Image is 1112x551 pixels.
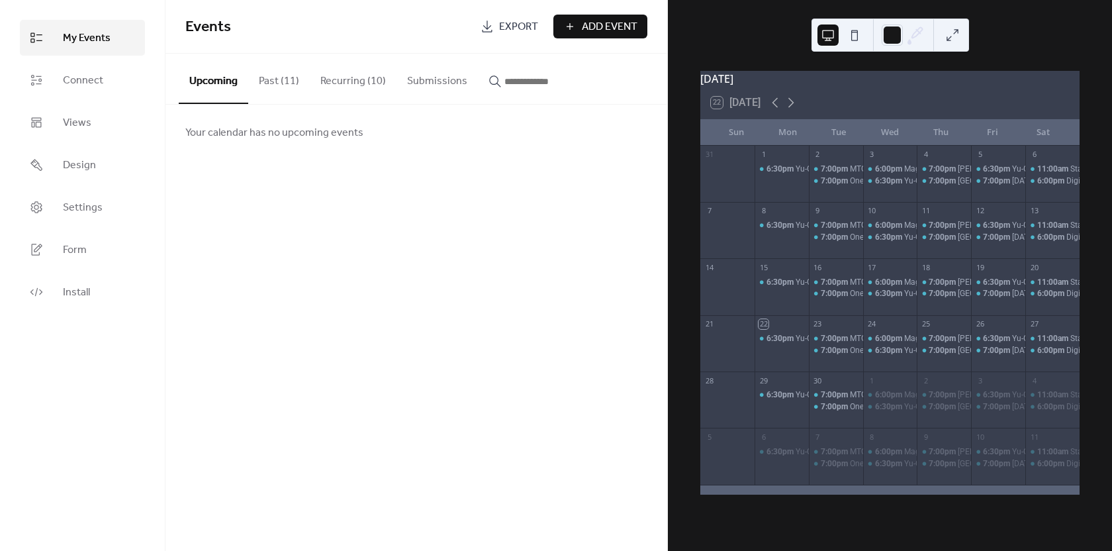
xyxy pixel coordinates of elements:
div: One Piece Constructed Play [850,401,949,413]
a: Design [20,147,145,183]
div: Yu-Gi-Oh! Locals [1012,333,1070,344]
button: Recurring (10) [310,54,396,103]
span: 7:00pm [983,345,1012,356]
span: 7:00pm [929,401,958,413]
a: Views [20,105,145,140]
a: Connect [20,62,145,98]
a: Settings [20,189,145,225]
button: Submissions [396,54,478,103]
div: Union Arena [917,345,971,356]
div: 4 [1029,376,1039,385]
div: 15 [759,262,768,272]
span: 7:00pm [821,288,850,299]
div: Union Arena [917,232,971,243]
div: 9 [921,432,931,442]
div: One Piece Constructed Play [809,401,863,413]
div: Magic The Gathering Commander Night [863,164,917,175]
div: 11 [1029,432,1039,442]
div: Friday Night Magic [971,458,1025,470]
div: 19 [975,262,985,272]
button: Add Event [553,15,647,38]
div: Yu-Gi-Oh! Locals [755,220,809,231]
span: 6:30pm [766,333,796,344]
div: Lorcana Open Play [917,220,971,231]
div: 12 [975,206,985,216]
div: Yu-Gi-Oh! Locals [863,458,917,470]
div: [GEOGRAPHIC_DATA] [958,458,1034,470]
div: 3 [975,376,985,385]
div: Yu-Gi-Oh! Locals [971,446,1025,458]
div: MTG Modern Win a Box [850,389,933,401]
div: Yu-Gi-Oh! Locals [1012,164,1070,175]
div: 6 [759,432,768,442]
span: 6:30pm [875,232,904,243]
div: Friday Night Magic [971,232,1025,243]
div: Yu-Gi-Oh! Locals [796,164,853,175]
span: 6:00pm [1037,232,1066,243]
div: One Piece Constructed Play [809,175,863,187]
div: 5 [975,150,985,160]
span: 6:00pm [875,389,904,401]
div: Yu-Gi-Oh! Locals [971,389,1025,401]
div: Yu-Gi-Oh! Locals [796,389,853,401]
div: Yu-Gi-Oh! Locals [904,288,962,299]
div: MTG Modern Win a Box [809,277,863,288]
div: Yu-Gi-Oh! Locals [904,401,962,413]
span: 6:30pm [875,175,904,187]
div: Union Arena [917,288,971,299]
div: 27 [1029,319,1039,329]
div: Digimon Locals [1025,401,1080,413]
div: One Piece Constructed Play [850,345,949,356]
span: Events [185,13,231,42]
div: [DATE] Night Magic [1012,458,1081,470]
div: [DATE] Night Magic [1012,232,1081,243]
span: 6:30pm [983,333,1012,344]
div: Lorcana Open Play [917,333,971,344]
div: Yu-Gi-Oh! Locals [1012,389,1070,401]
div: 14 [704,262,714,272]
div: 24 [867,319,877,329]
div: 18 [921,262,931,272]
div: [GEOGRAPHIC_DATA] [958,288,1034,299]
span: My Events [63,30,111,46]
span: 7:00pm [821,333,850,344]
span: 7:00pm [983,232,1012,243]
span: 7:00pm [983,175,1012,187]
span: 11:00am [1037,389,1070,401]
button: Past (11) [248,54,310,103]
div: 22 [759,319,768,329]
span: 7:00pm [929,458,958,470]
div: Mon [762,119,813,146]
a: Install [20,274,145,310]
div: [DATE] [700,71,1080,87]
div: Friday Night Magic [971,175,1025,187]
div: MTG Modern Win a Box [850,277,933,288]
div: MTG Modern Win a Box [809,446,863,458]
span: 6:30pm [766,277,796,288]
div: Magic The Gathering Commander Night [863,389,917,401]
div: 2 [921,376,931,385]
div: Magic The Gathering Commander Night [863,446,917,458]
div: Fri [966,119,1017,146]
span: 6:00pm [875,446,904,458]
div: 28 [704,376,714,385]
div: Yu-Gi-Oh! Locals [1012,220,1070,231]
div: [DATE] Night Magic [1012,345,1081,356]
div: Yu-Gi-Oh! Locals [863,345,917,356]
div: Yu-Gi-Oh! Locals [1012,277,1070,288]
div: 30 [813,376,823,385]
div: Magic The Gathering Commander Night [904,164,1047,175]
span: 6:30pm [983,446,1012,458]
div: Yu-Gi-Oh! Locals [971,333,1025,344]
div: MTG Modern Win a Box [850,446,933,458]
div: Lorcana Open Play [917,389,971,401]
div: Magic The Gathering Commander Night [863,220,917,231]
div: [DATE] Night Magic [1012,175,1081,187]
div: 10 [867,206,877,216]
span: Your calendar has no upcoming events [185,125,363,141]
div: Yu-Gi-Oh! Locals [796,277,853,288]
div: Yu-Gi-Oh! Locals [971,277,1025,288]
div: One Piece Constructed Play [809,458,863,470]
span: 7:00pm [821,232,850,243]
div: Tue [813,119,864,146]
